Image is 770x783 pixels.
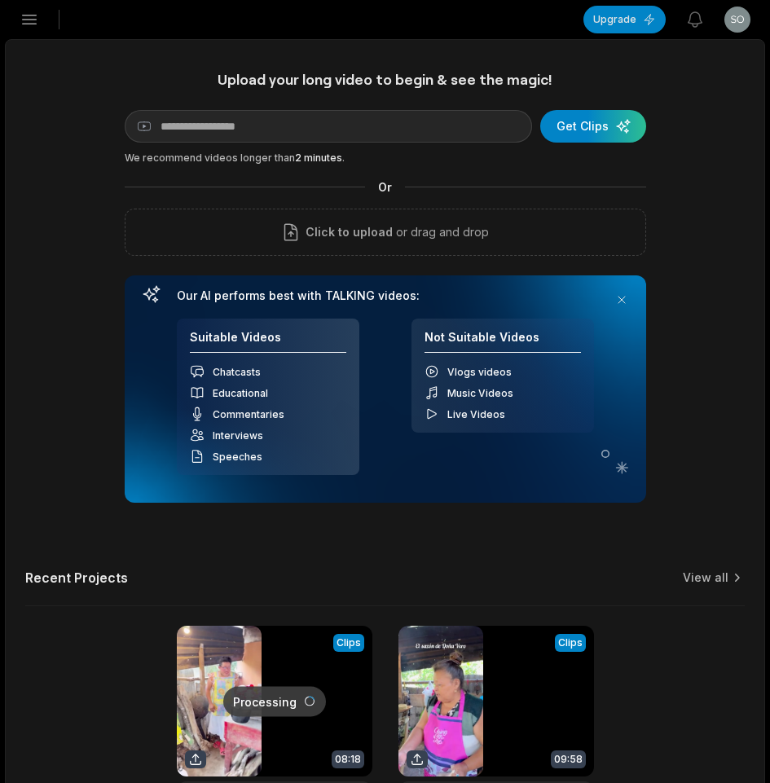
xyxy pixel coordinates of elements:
h2: Recent Projects [25,570,128,586]
span: Or [365,178,405,196]
button: Upgrade [583,6,666,33]
h3: Our AI performs best with TALKING videos: [177,288,594,303]
h4: Not Suitable Videos [425,330,581,354]
span: Commentaries [213,408,284,420]
h4: Suitable Videos [190,330,346,354]
h1: Upload your long video to begin & see the magic! [125,70,646,89]
span: Interviews [213,429,263,442]
span: Music Videos [447,387,513,399]
span: Click to upload [306,222,393,242]
p: or drag and drop [393,222,489,242]
span: 2 minutes [295,152,342,164]
span: Vlogs videos [447,366,512,378]
div: We recommend videos longer than . [125,151,646,165]
button: Get Clips [540,110,646,143]
span: Speeches [213,451,262,463]
a: View all [683,570,728,586]
span: Educational [213,387,268,399]
span: Chatcasts [213,366,261,378]
span: Live Videos [447,408,505,420]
